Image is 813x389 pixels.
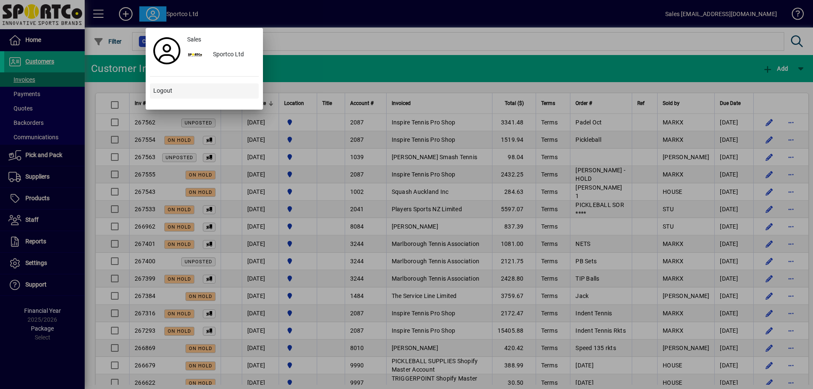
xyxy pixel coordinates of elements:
span: Sales [187,35,201,44]
button: Sportco Ltd [184,47,259,63]
a: Profile [150,43,184,58]
span: Logout [153,86,172,95]
a: Sales [184,32,259,47]
button: Logout [150,83,259,99]
div: Sportco Ltd [206,47,259,63]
